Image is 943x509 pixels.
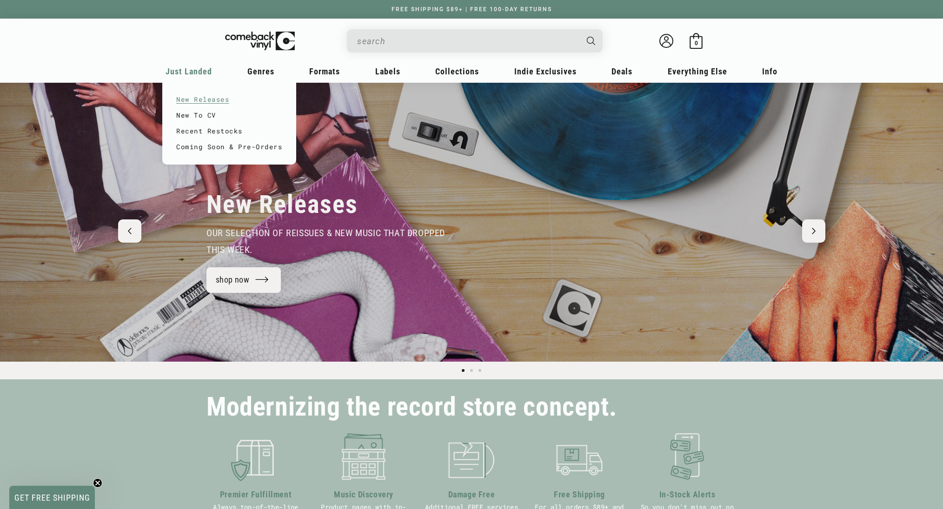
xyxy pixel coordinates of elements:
[530,488,629,501] h3: Free Shipping
[435,66,479,76] span: Collections
[247,66,274,76] span: Genres
[375,66,400,76] span: Labels
[176,123,282,139] a: Recent Restocks
[357,32,578,51] input: When autocomplete results are available use up and down arrows to review and enter to select
[206,267,281,293] a: shop now
[802,219,825,243] button: Next slide
[762,66,777,76] span: Info
[206,488,305,501] h3: Premier Fulfillment
[611,66,632,76] span: Deals
[459,366,467,375] button: Load slide 1 of 3
[176,92,282,107] a: New Releases
[422,488,521,501] h3: Damage Free
[93,478,102,488] button: Close teaser
[118,219,141,243] button: Previous slide
[514,66,577,76] span: Indie Exclusives
[638,488,737,501] h3: In-Stock Alerts
[14,493,90,502] span: GET FREE SHIPPING
[166,66,212,76] span: Just Landed
[206,227,445,255] span: our selection of reissues & new music that dropped this week.
[9,486,95,509] div: GET FREE SHIPPINGClose teaser
[579,29,604,53] button: Search
[382,6,561,13] a: FREE SHIPPING $89+ | FREE 100-DAY RETURNS
[467,366,476,375] button: Load slide 2 of 3
[668,66,727,76] span: Everything Else
[309,66,340,76] span: Formats
[206,396,617,418] h2: Modernizing the record store concept.
[176,107,282,123] a: New To CV
[176,139,282,155] a: Coming Soon & Pre-Orders
[314,488,413,501] h3: Music Discovery
[206,189,358,220] h2: New Releases
[695,40,698,46] span: 0
[476,366,484,375] button: Load slide 3 of 3
[347,29,603,53] div: Search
